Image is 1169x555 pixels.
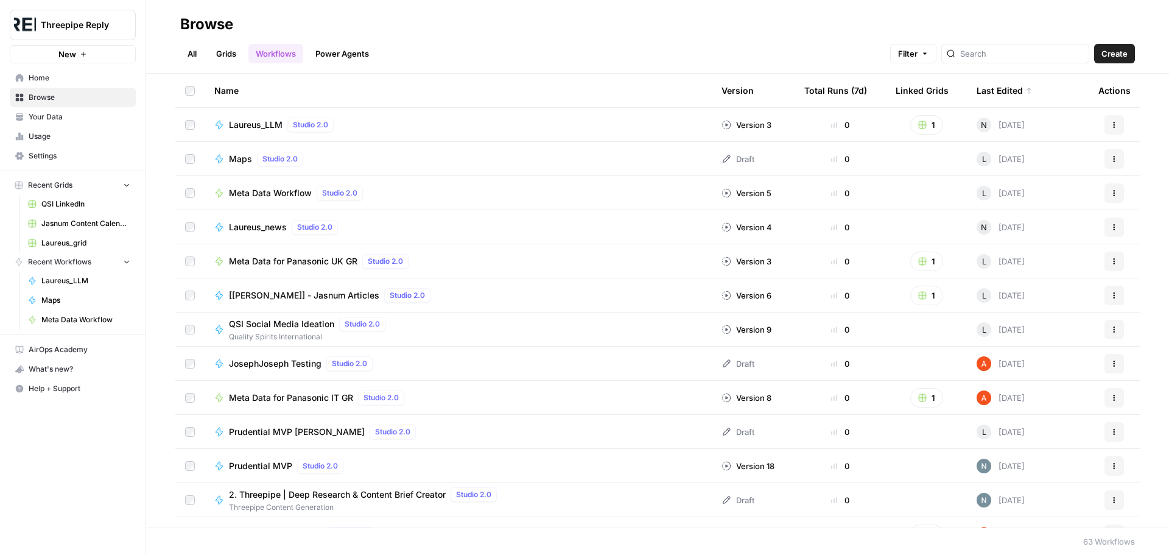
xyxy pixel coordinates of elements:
span: QSI Social Media Ideation [229,318,334,330]
span: Studio 2.0 [303,461,338,472]
a: QSI LinkedIn [23,194,136,214]
span: L [982,255,986,267]
img: c5ablnw6d01w38l43ylndsx32y4l [977,493,991,507]
span: Meta Data for Panasonic IT GR [229,392,353,404]
div: Draft [721,426,754,438]
div: 0 [804,358,876,370]
div: Name [214,74,702,107]
a: Meta Data for Panasonic UK GRStudio 2.0 [214,254,702,269]
span: QSI LinkedIn [41,199,130,210]
span: Usage [29,131,130,142]
a: Write LinkedIn ContentStudio 2.0 [214,527,702,542]
div: What's new? [10,360,135,378]
img: cje7zb9ux0f2nqyv5qqgv3u0jxek [977,391,991,405]
span: Meta Data for Panasonic UK GR [229,255,357,267]
span: Threepipe Content Generation [229,502,502,513]
a: Laureus_grid [23,233,136,253]
button: 2 [910,525,944,544]
div: [DATE] [977,425,1025,439]
div: 0 [804,221,876,233]
div: 0 [804,426,876,438]
a: Prudential MVPStudio 2.0 [214,459,702,473]
a: Jasnum Content Calendar [23,214,136,233]
img: Threepipe Reply Logo [14,14,36,36]
span: Meta Data Workflow [229,187,312,199]
button: 1 [910,286,943,305]
button: Filter [890,44,936,63]
span: Studio 2.0 [297,222,332,233]
div: Version 9 [721,323,771,336]
span: Studio 2.0 [322,188,357,199]
div: 0 [804,255,876,267]
div: 63 Workflows [1083,536,1135,548]
button: 1 [910,388,943,408]
div: 0 [804,323,876,336]
div: [DATE] [977,186,1025,200]
span: L [982,289,986,302]
span: Prudential MVP [229,460,292,472]
button: Workspace: Threepipe Reply [10,10,136,40]
div: Version 6 [721,289,771,302]
a: Usage [10,127,136,146]
a: Browse [10,88,136,107]
div: Version 4 [721,221,772,233]
span: Studio 2.0 [375,426,410,437]
a: Laureus_newsStudio 2.0 [214,220,702,235]
span: Recent Workflows [28,256,91,267]
span: New [58,48,76,60]
span: Quality Spirits International [229,331,390,342]
span: Studio 2.0 [363,392,399,403]
a: Prudential MVP [PERSON_NAME]Studio 2.0 [214,425,702,439]
img: cje7zb9ux0f2nqyv5qqgv3u0jxek [977,356,991,371]
div: Total Runs (7d) [804,74,867,107]
span: L [982,153,986,165]
div: 0 [804,392,876,404]
a: MapsStudio 2.0 [214,152,702,166]
div: Last Edited [977,74,1033,107]
button: 1 [910,252,943,271]
a: Home [10,68,136,88]
a: Maps [23,291,136,310]
div: Version [721,74,754,107]
div: [DATE] [977,288,1025,303]
span: Settings [29,150,130,161]
span: L [982,187,986,199]
span: Threepipe Reply [41,19,114,31]
span: Studio 2.0 [262,154,298,164]
a: Laureus_LLMStudio 2.0 [214,118,702,132]
span: Studio 2.0 [293,119,328,130]
span: L [982,426,986,438]
a: Meta Data WorkflowStudio 2.0 [214,186,702,200]
span: Studio 2.0 [345,319,380,330]
span: Laureus_LLM [41,275,130,286]
div: [DATE] [977,527,1025,542]
span: [[PERSON_NAME]] - Jasnum Articles [229,289,379,302]
a: Meta Data for Panasonic IT GRStudio 2.0 [214,391,702,405]
a: Meta Data Workflow [23,310,136,330]
button: Create [1094,44,1135,63]
a: Workflows [248,44,303,63]
span: Create [1101,48,1128,60]
div: Linked Grids [896,74,949,107]
a: [[PERSON_NAME]] - Jasnum ArticlesStudio 2.0 [214,288,702,303]
span: N [981,119,987,131]
div: [DATE] [977,322,1025,337]
div: Version 5 [721,187,771,199]
a: Laureus_LLM [23,271,136,291]
div: [DATE] [977,356,1025,371]
span: Studio 2.0 [332,358,367,369]
input: Search [960,48,1084,60]
span: Jasnum Content Calendar [41,218,130,229]
button: What's new? [10,359,136,379]
a: JosephJoseph TestingStudio 2.0 [214,356,702,371]
span: Laureus_news [229,221,287,233]
div: Actions [1098,74,1131,107]
span: Filter [898,48,918,60]
span: Laureus_LLM [229,119,283,131]
button: Help + Support [10,379,136,398]
div: [DATE] [977,118,1025,132]
div: [DATE] [977,493,1025,507]
div: 0 [804,289,876,302]
a: Settings [10,146,136,166]
span: Maps [41,295,130,306]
